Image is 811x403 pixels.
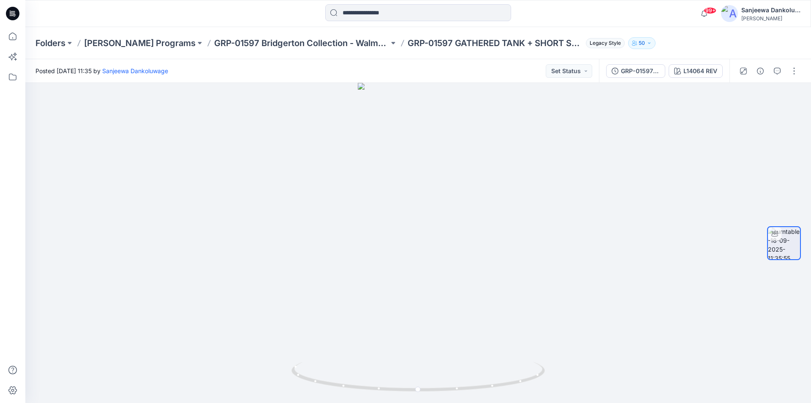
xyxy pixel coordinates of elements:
[683,66,717,76] div: L14064 REV
[606,64,665,78] button: GRP-01597 GATHERED TANK + SHORT SET_ COLORWAY REV2
[741,5,800,15] div: Sanjeewa Dankoluwage
[408,37,582,49] p: GRP-01597 GATHERED TANK + SHORT SET_ COLORWAY REV3
[704,7,716,14] span: 99+
[84,37,196,49] a: [PERSON_NAME] Programs
[768,227,800,259] img: turntable-18-09-2025-11:35:55
[586,38,625,48] span: Legacy Style
[102,67,168,74] a: Sanjeewa Dankoluwage
[214,37,389,49] a: GRP-01597 Bridgerton Collection - Walmart S2 Summer 2026
[639,38,645,48] p: 50
[721,5,738,22] img: avatar
[628,37,656,49] button: 50
[669,64,723,78] button: L14064 REV
[741,15,800,22] div: [PERSON_NAME]
[582,37,625,49] button: Legacy Style
[621,66,660,76] div: GRP-01597 GATHERED TANK + SHORT SET_ COLORWAY REV2
[35,66,168,75] span: Posted [DATE] 11:35 by
[754,64,767,78] button: Details
[35,37,65,49] a: Folders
